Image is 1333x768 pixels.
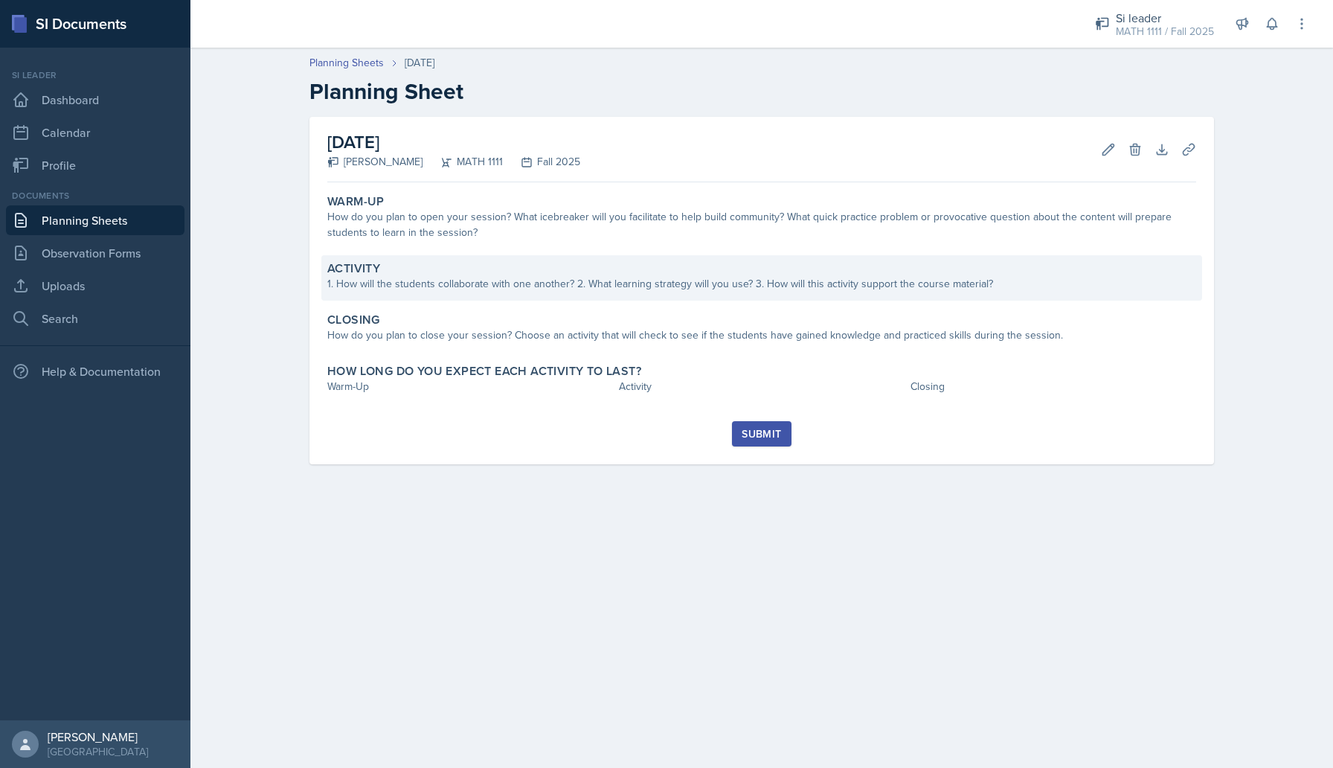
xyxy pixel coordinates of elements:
[48,729,148,744] div: [PERSON_NAME]
[6,85,184,115] a: Dashboard
[327,364,641,379] label: How long do you expect each activity to last?
[327,327,1196,343] div: How do you plan to close your session? Choose an activity that will check to see if the students ...
[6,118,184,147] a: Calendar
[6,68,184,82] div: Si leader
[6,271,184,301] a: Uploads
[327,261,380,276] label: Activity
[309,78,1214,105] h2: Planning Sheet
[619,379,905,394] div: Activity
[309,55,384,71] a: Planning Sheets
[327,276,1196,292] div: 1. How will the students collaborate with one another? 2. What learning strategy will you use? 3....
[742,428,781,440] div: Submit
[6,304,184,333] a: Search
[6,356,184,386] div: Help & Documentation
[6,238,184,268] a: Observation Forms
[405,55,434,71] div: [DATE]
[6,150,184,180] a: Profile
[503,154,580,170] div: Fall 2025
[423,154,503,170] div: MATH 1111
[327,194,385,209] label: Warm-Up
[327,379,613,394] div: Warm-Up
[732,421,791,447] button: Submit
[327,129,580,156] h2: [DATE]
[6,189,184,202] div: Documents
[1116,24,1214,39] div: MATH 1111 / Fall 2025
[327,313,380,327] label: Closing
[48,744,148,759] div: [GEOGRAPHIC_DATA]
[327,209,1196,240] div: How do you plan to open your session? What icebreaker will you facilitate to help build community...
[910,379,1196,394] div: Closing
[6,205,184,235] a: Planning Sheets
[1116,9,1214,27] div: Si leader
[327,154,423,170] div: [PERSON_NAME]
